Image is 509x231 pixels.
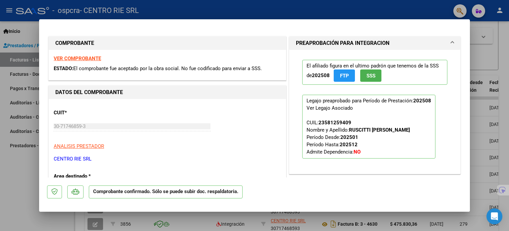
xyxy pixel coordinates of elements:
[54,155,281,163] p: CENTRO RIE SRL
[307,120,410,155] span: CUIL: Nombre y Apellido: Período Desde: Período Hasta: Admite Dependencia:
[54,65,73,71] span: ESTADO:
[54,109,122,117] p: CUIT
[334,69,355,82] button: FTP
[486,208,502,224] div: Open Intercom Messenger
[318,119,351,126] div: 23581259409
[302,60,447,85] p: El afiliado figura en el ultimo padrón que tenemos de la SSS de
[296,39,389,47] h1: PREAPROBACIÓN PARA INTEGRACION
[367,73,375,79] span: SSS
[54,56,101,61] a: VER COMPROBANTE
[55,40,94,46] strong: COMPROBANTE
[413,98,431,104] strong: 202508
[354,149,361,155] strong: NO
[340,142,358,148] strong: 202512
[289,50,460,174] div: PREAPROBACIÓN PARA INTEGRACION
[89,185,243,198] p: Comprobante confirmado. Sólo se puede subir doc. respaldatoria.
[360,69,381,82] button: SSS
[289,37,460,50] mat-expansion-panel-header: PREAPROBACIÓN PARA INTEGRACION
[307,104,353,112] div: Ver Legajo Asociado
[340,73,349,79] span: FTP
[73,65,262,71] span: El comprobante fue aceptado por la obra social. No fue codificado para enviar a SSS.
[54,173,122,180] p: Area destinado *
[312,72,330,78] strong: 202508
[54,143,104,149] span: ANALISIS PRESTADOR
[340,134,358,140] strong: 202501
[302,95,435,159] p: Legajo preaprobado para Período de Prestación:
[55,89,123,95] strong: DATOS DEL COMPROBANTE
[349,127,410,133] strong: RUSCITTI [PERSON_NAME]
